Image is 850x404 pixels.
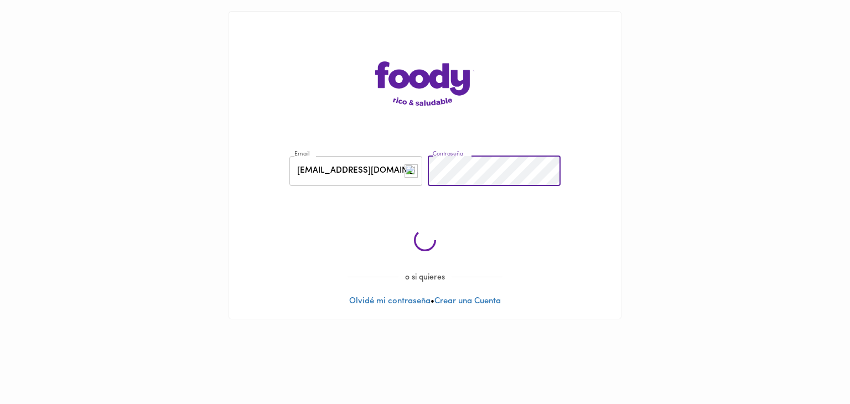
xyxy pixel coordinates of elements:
img: npw-badge-icon-locked.svg [405,164,418,178]
a: Olvidé mi contraseña [349,297,431,305]
div: • [229,12,621,319]
iframe: Messagebird Livechat Widget [786,340,839,393]
img: logo-main-page.png [375,61,475,106]
a: Crear una Cuenta [434,297,501,305]
input: pepitoperez@gmail.com [289,156,422,187]
span: o si quieres [398,273,452,282]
